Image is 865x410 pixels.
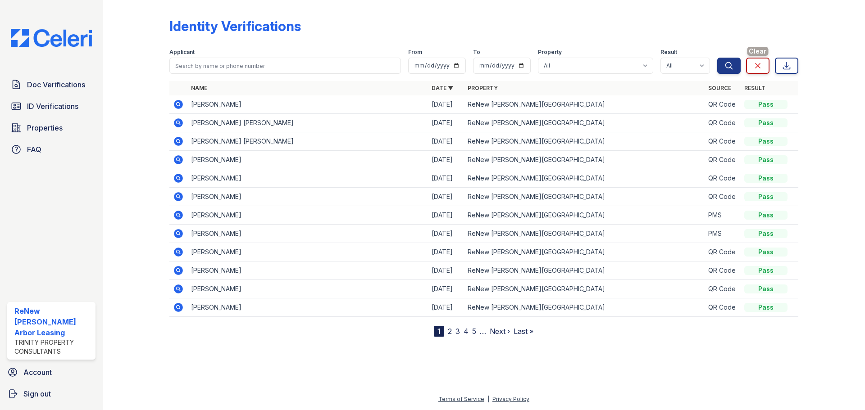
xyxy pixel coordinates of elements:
[660,49,677,56] label: Result
[464,114,705,132] td: ReNew [PERSON_NAME][GEOGRAPHIC_DATA]
[464,169,705,188] td: ReNew [PERSON_NAME][GEOGRAPHIC_DATA]
[705,151,741,169] td: QR Code
[187,114,428,132] td: [PERSON_NAME] [PERSON_NAME]
[464,243,705,261] td: ReNew [PERSON_NAME][GEOGRAPHIC_DATA]
[187,132,428,151] td: [PERSON_NAME] [PERSON_NAME]
[492,396,529,402] a: Privacy Policy
[27,79,85,90] span: Doc Verifications
[4,363,99,381] a: Account
[428,169,464,188] td: [DATE]
[464,225,705,243] td: ReNew [PERSON_NAME][GEOGRAPHIC_DATA]
[744,229,788,238] div: Pass
[705,225,741,243] td: PMS
[538,49,562,56] label: Property
[464,95,705,114] td: ReNew [PERSON_NAME][GEOGRAPHIC_DATA]
[480,326,486,337] span: …
[747,47,768,56] span: Clear
[473,49,480,56] label: To
[169,49,195,56] label: Applicant
[27,101,78,112] span: ID Verifications
[464,261,705,280] td: ReNew [PERSON_NAME][GEOGRAPHIC_DATA]
[464,132,705,151] td: ReNew [PERSON_NAME][GEOGRAPHIC_DATA]
[169,18,301,34] div: Identity Verifications
[27,122,63,133] span: Properties
[4,29,99,47] img: CE_Logo_Blue-a8612792a0a2168367f1c8372b55b34899dd931a85d93a1a3d3e32e68fde9ad4.png
[708,85,731,91] a: Source
[744,100,788,109] div: Pass
[705,132,741,151] td: QR Code
[464,151,705,169] td: ReNew [PERSON_NAME][GEOGRAPHIC_DATA]
[744,118,788,127] div: Pass
[432,85,453,91] a: Date ▼
[744,192,788,201] div: Pass
[4,385,99,403] a: Sign out
[455,327,460,336] a: 3
[434,326,444,337] div: 1
[705,206,741,225] td: PMS
[408,49,422,56] label: From
[744,266,788,275] div: Pass
[7,76,96,94] a: Doc Verifications
[744,211,788,220] div: Pass
[464,188,705,206] td: ReNew [PERSON_NAME][GEOGRAPHIC_DATA]
[23,388,51,399] span: Sign out
[428,206,464,225] td: [DATE]
[487,396,489,402] div: |
[744,155,788,164] div: Pass
[705,188,741,206] td: QR Code
[187,169,428,188] td: [PERSON_NAME]
[744,284,788,293] div: Pass
[187,151,428,169] td: [PERSON_NAME]
[428,114,464,132] td: [DATE]
[705,280,741,298] td: QR Code
[428,151,464,169] td: [DATE]
[187,95,428,114] td: [PERSON_NAME]
[744,303,788,312] div: Pass
[191,85,207,91] a: Name
[187,261,428,280] td: [PERSON_NAME]
[7,140,96,158] a: FAQ
[14,338,92,356] div: Trinity Property Consultants
[744,174,788,183] div: Pass
[187,243,428,261] td: [PERSON_NAME]
[428,243,464,261] td: [DATE]
[428,280,464,298] td: [DATE]
[472,327,476,336] a: 5
[428,95,464,114] td: [DATE]
[7,119,96,137] a: Properties
[187,298,428,317] td: [PERSON_NAME]
[428,298,464,317] td: [DATE]
[187,280,428,298] td: [PERSON_NAME]
[187,206,428,225] td: [PERSON_NAME]
[464,298,705,317] td: ReNew [PERSON_NAME][GEOGRAPHIC_DATA]
[428,132,464,151] td: [DATE]
[464,206,705,225] td: ReNew [PERSON_NAME][GEOGRAPHIC_DATA]
[744,137,788,146] div: Pass
[14,306,92,338] div: ReNew [PERSON_NAME] Arbor Leasing
[187,225,428,243] td: [PERSON_NAME]
[514,327,533,336] a: Last »
[428,188,464,206] td: [DATE]
[428,225,464,243] td: [DATE]
[744,85,765,91] a: Result
[705,95,741,114] td: QR Code
[705,298,741,317] td: QR Code
[27,144,41,155] span: FAQ
[746,58,769,74] a: Clear
[23,367,52,378] span: Account
[187,188,428,206] td: [PERSON_NAME]
[438,396,484,402] a: Terms of Service
[705,169,741,188] td: QR Code
[448,327,452,336] a: 2
[705,114,741,132] td: QR Code
[705,243,741,261] td: QR Code
[705,261,741,280] td: QR Code
[464,327,469,336] a: 4
[490,327,510,336] a: Next ›
[468,85,498,91] a: Property
[744,248,788,257] div: Pass
[428,261,464,280] td: [DATE]
[169,58,401,74] input: Search by name or phone number
[464,280,705,298] td: ReNew [PERSON_NAME][GEOGRAPHIC_DATA]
